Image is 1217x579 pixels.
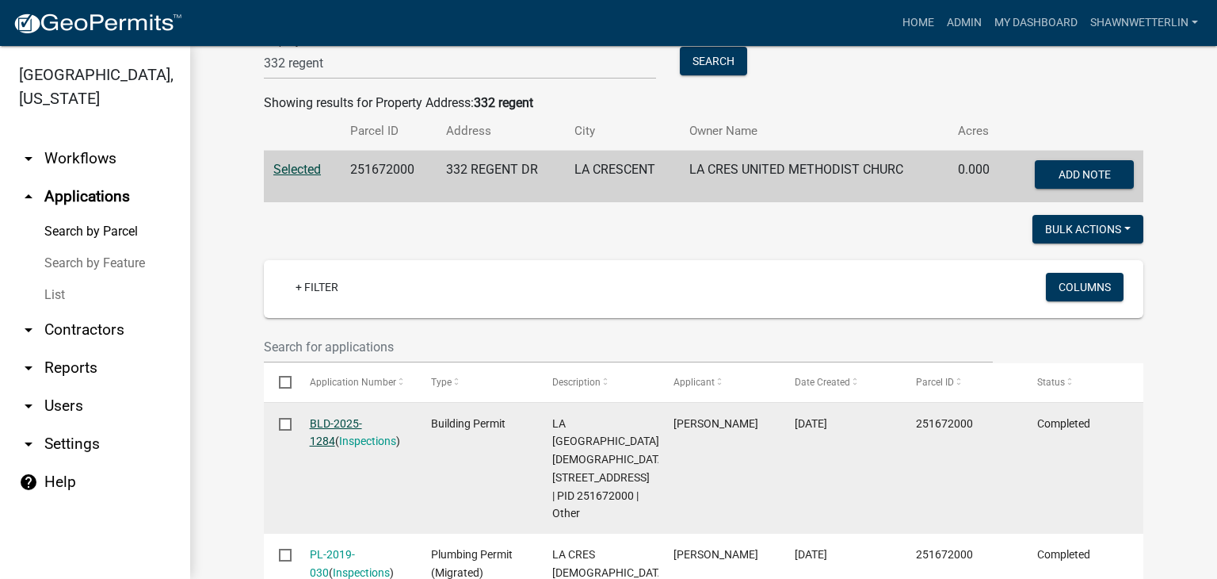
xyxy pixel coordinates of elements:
[948,151,1007,203] td: 0.000
[940,8,988,38] a: Admin
[283,273,351,301] a: + Filter
[948,113,1007,150] th: Acres
[339,435,396,447] a: Inspections
[273,162,321,177] a: Selected
[1035,160,1134,189] button: Add Note
[552,377,601,388] span: Description
[310,548,355,579] a: PL-2019-030
[437,151,565,203] td: 332 REGENT DR
[673,548,758,561] span: Bob Mach
[19,187,38,206] i: arrow_drop_up
[264,331,993,363] input: Search for applications
[916,417,973,430] span: 251672000
[341,113,437,150] th: Parcel ID
[19,320,38,339] i: arrow_drop_down
[916,548,973,561] span: 251672000
[19,359,38,378] i: arrow_drop_down
[780,363,901,401] datatable-header-cell: Date Created
[537,363,658,401] datatable-header-cell: Description
[896,8,940,38] a: Home
[916,377,954,388] span: Parcel ID
[19,435,38,454] i: arrow_drop_down
[680,47,747,75] button: Search
[19,397,38,416] i: arrow_drop_down
[1022,363,1143,401] datatable-header-cell: Status
[437,113,565,150] th: Address
[1037,417,1090,430] span: Completed
[294,363,415,401] datatable-header-cell: Application Number
[565,113,680,150] th: City
[1032,215,1143,243] button: Bulk Actions
[795,548,827,561] span: 04/09/2019
[19,149,38,168] i: arrow_drop_down
[795,377,850,388] span: Date Created
[680,151,948,203] td: LA CRES UNITED METHODIST CHURC
[310,417,362,448] a: BLD-2025-1284
[673,417,758,430] span: Dawn Bakken
[1037,548,1090,561] span: Completed
[552,417,668,520] span: LA CRESCENT UNITED METHODIST CHURCH 332 REGENT DR, Houston County | PID 251672000 | Other
[431,548,513,579] span: Plumbing Permit (Migrated)
[310,377,396,388] span: Application Number
[474,95,533,110] strong: 332 regent
[264,363,294,401] datatable-header-cell: Select
[658,363,780,401] datatable-header-cell: Applicant
[415,363,536,401] datatable-header-cell: Type
[1046,273,1124,301] button: Columns
[431,377,452,388] span: Type
[264,94,1143,113] div: Showing results for Property Address:
[431,417,505,430] span: Building Permit
[901,363,1022,401] datatable-header-cell: Parcel ID
[795,417,827,430] span: 07/09/2025
[988,8,1084,38] a: My Dashboard
[680,113,948,150] th: Owner Name
[333,566,390,579] a: Inspections
[341,151,437,203] td: 251672000
[673,377,715,388] span: Applicant
[565,151,680,203] td: LA CRESCENT
[1037,377,1065,388] span: Status
[1084,8,1204,38] a: ShawnWetterlin
[19,473,38,492] i: help
[310,415,401,451] div: ( )
[1058,168,1110,181] span: Add Note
